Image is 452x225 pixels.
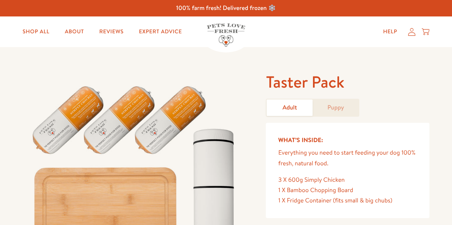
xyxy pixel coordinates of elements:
h1: Taster Pack [266,72,429,93]
div: 3 X 600g Simply Chicken [278,175,417,185]
a: Reviews [93,24,129,39]
a: About [59,24,90,39]
div: 1 X Fridge Container (fits small & big chubs) [278,196,417,206]
span: 1 X Bamboo Chopping Board [278,186,353,194]
a: Help [377,24,403,39]
a: Adult [267,99,313,116]
h5: What’s Inside: [278,135,417,145]
a: Shop All [16,24,56,39]
a: Expert Advice [133,24,188,39]
img: Pets Love Fresh [207,23,245,47]
a: Puppy [313,99,359,116]
p: Everything you need to start feeding your dog 100% fresh, natural food. [278,148,417,168]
